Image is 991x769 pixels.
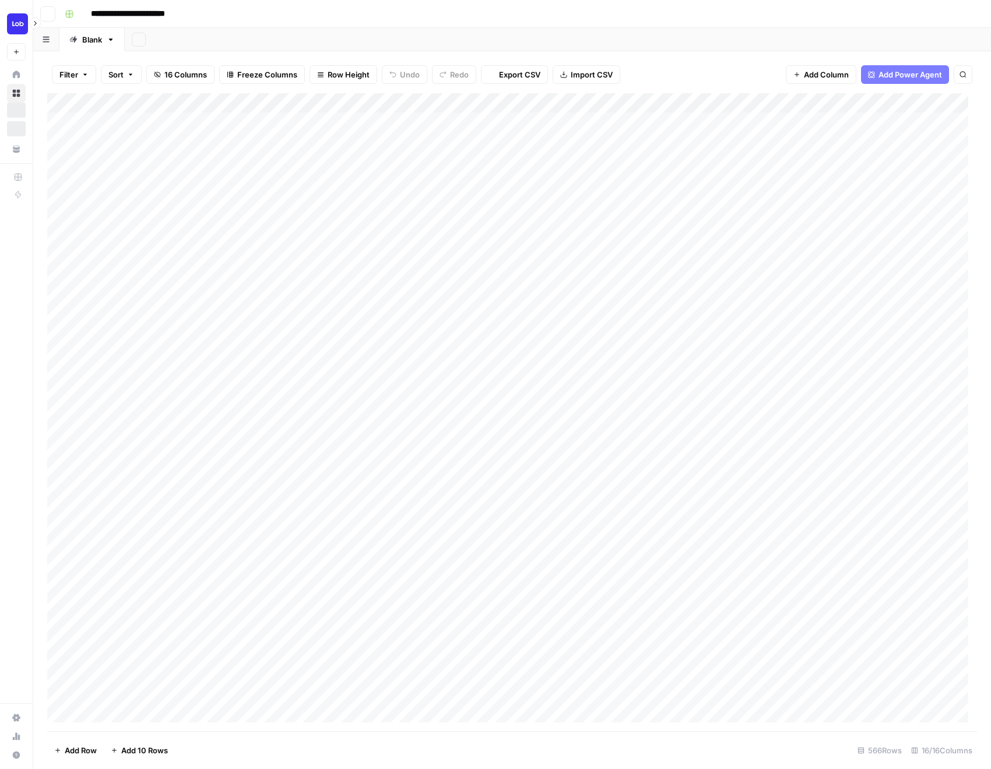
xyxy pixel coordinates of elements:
div: 566 Rows [853,741,906,760]
span: Redo [450,69,469,80]
div: 16/16 Columns [906,741,977,760]
span: Add 10 Rows [121,745,168,756]
button: Filter [52,65,96,84]
span: Import CSV [571,69,613,80]
button: Add Power Agent [861,65,949,84]
button: Sort [101,65,142,84]
button: Freeze Columns [219,65,305,84]
span: Freeze Columns [237,69,297,80]
button: Add Column [786,65,856,84]
span: Filter [59,69,78,80]
img: Lob Logo [7,13,28,34]
button: Row Height [310,65,377,84]
a: Usage [7,727,26,746]
button: 16 Columns [146,65,215,84]
button: Undo [382,65,427,84]
a: Home [7,65,26,84]
button: Add 10 Rows [104,741,175,760]
a: Blank [59,28,125,51]
span: Row Height [328,69,370,80]
a: Your Data [7,140,26,158]
a: Settings [7,708,26,727]
button: Import CSV [553,65,620,84]
button: Add Row [47,741,104,760]
span: Add Row [65,745,97,756]
span: Export CSV [499,69,540,80]
a: Browse [7,84,26,103]
div: Blank [82,34,102,45]
button: Help + Support [7,746,26,764]
button: Export CSV [481,65,548,84]
span: Add Column [804,69,849,80]
span: Add Power Agent [878,69,942,80]
button: Workspace: Lob [7,9,26,38]
span: Undo [400,69,420,80]
span: 16 Columns [164,69,207,80]
span: Sort [108,69,124,80]
button: Redo [432,65,476,84]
